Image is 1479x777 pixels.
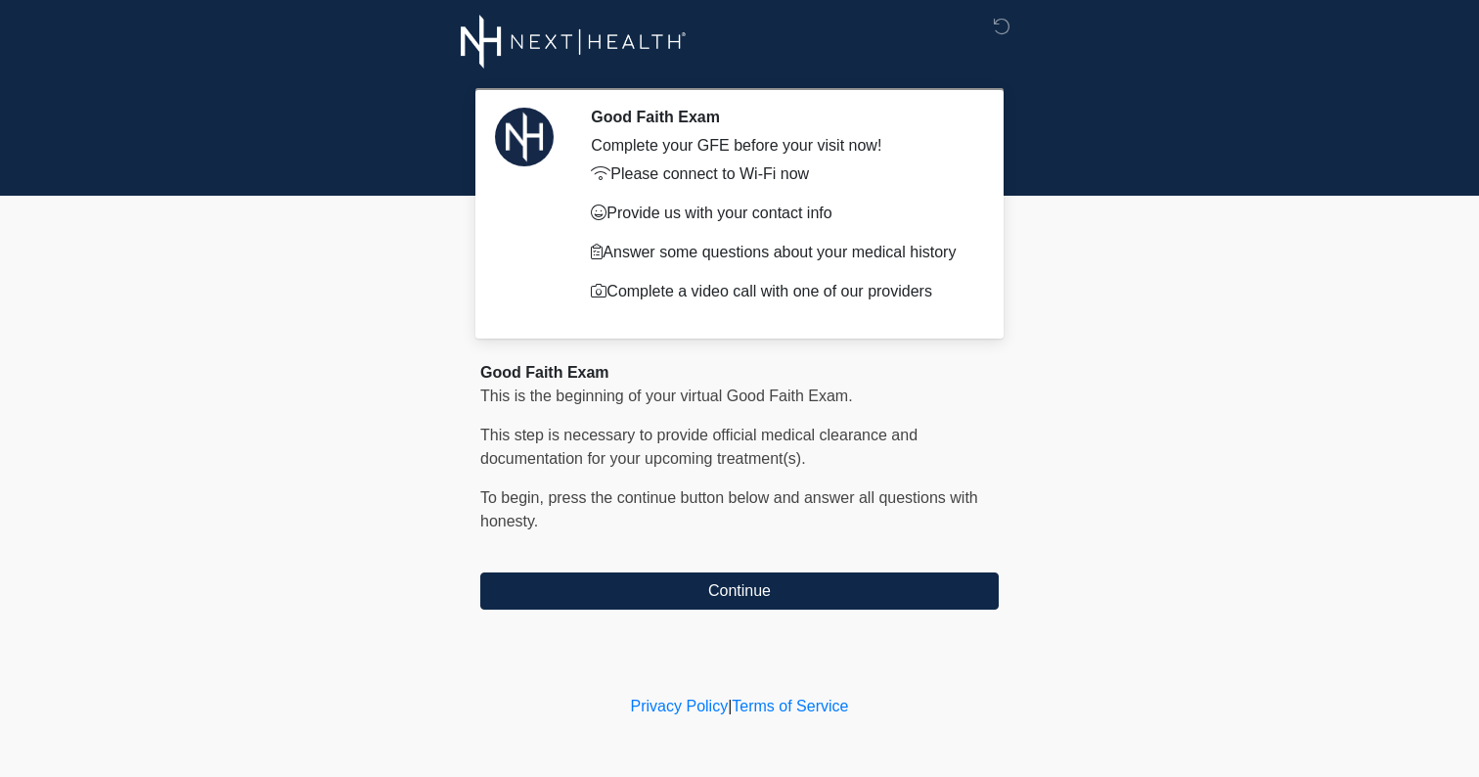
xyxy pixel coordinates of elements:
p: Answer some questions about your medical history [591,241,969,264]
p: Complete a video call with one of our providers [591,280,969,303]
span: To begin, ﻿﻿﻿﻿﻿﻿press the continue button below and answer all questions with honesty. [480,489,978,529]
span: This is the beginning of your virtual Good Faith Exam. [480,388,853,404]
img: Next-Health Logo [461,15,687,69]
a: Terms of Service [732,698,848,714]
div: Good Faith Exam [480,361,999,385]
button: Continue [480,572,999,610]
p: Provide us with your contact info [591,202,969,225]
h2: Good Faith Exam [591,108,969,126]
a: | [728,698,732,714]
span: This step is necessary to provide official medical clearance and documentation for your upcoming ... [480,427,918,467]
a: Privacy Policy [631,698,729,714]
div: Complete your GFE before your visit now! [591,134,969,158]
p: Please connect to Wi-Fi now [591,162,969,186]
img: Agent Avatar [495,108,554,166]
